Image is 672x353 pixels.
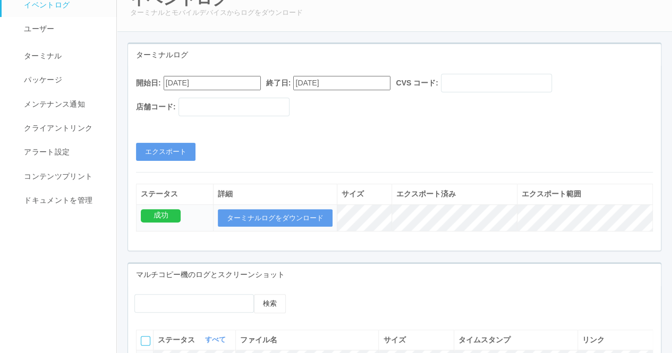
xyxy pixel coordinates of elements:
[128,44,661,66] div: ターミナルログ
[2,17,126,41] a: ユーザー
[136,143,195,161] button: エクスポート
[2,68,126,92] a: パッケージ
[205,335,228,343] a: すべて
[2,116,126,140] a: クライアントリンク
[21,124,92,132] span: クライアントリンク
[2,92,126,116] a: メンテナンス通知
[21,24,54,33] span: ユーザー
[21,51,62,60] span: ターミナル
[21,75,62,84] span: パッケージ
[522,188,648,200] div: エクスポート範囲
[240,335,277,344] span: ファイル名
[136,78,161,89] label: 開始日:
[21,172,92,180] span: コンテンツプリント
[2,41,126,68] a: ターミナル
[21,100,85,108] span: メンテナンス通知
[458,335,511,344] span: タイムスタンプ
[136,101,176,113] label: 店舗コード:
[2,188,126,212] a: ドキュメントを管理
[396,78,438,89] label: CVS コード:
[158,334,198,346] span: ステータス
[254,294,286,313] button: 検索
[396,188,513,200] div: エクスポート済み
[141,188,209,200] div: ステータス
[218,209,333,227] button: ターミナルログをダウンロード
[21,148,70,156] span: アラート設定
[2,140,126,164] a: アラート設定
[130,7,659,18] p: ターミナルとモバイルデバイスからログをダウンロード
[141,209,181,222] div: 成功
[21,1,70,9] span: イベントログ
[342,188,388,200] div: サイズ
[383,335,405,344] span: サイズ
[21,196,92,204] span: ドキュメントを管理
[266,78,291,89] label: 終了日:
[2,165,126,188] a: コンテンツプリント
[128,264,661,286] div: マルチコピー機のログとスクリーンショット
[202,334,231,345] button: すべて
[218,188,333,200] div: 詳細
[582,334,649,346] div: リンク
